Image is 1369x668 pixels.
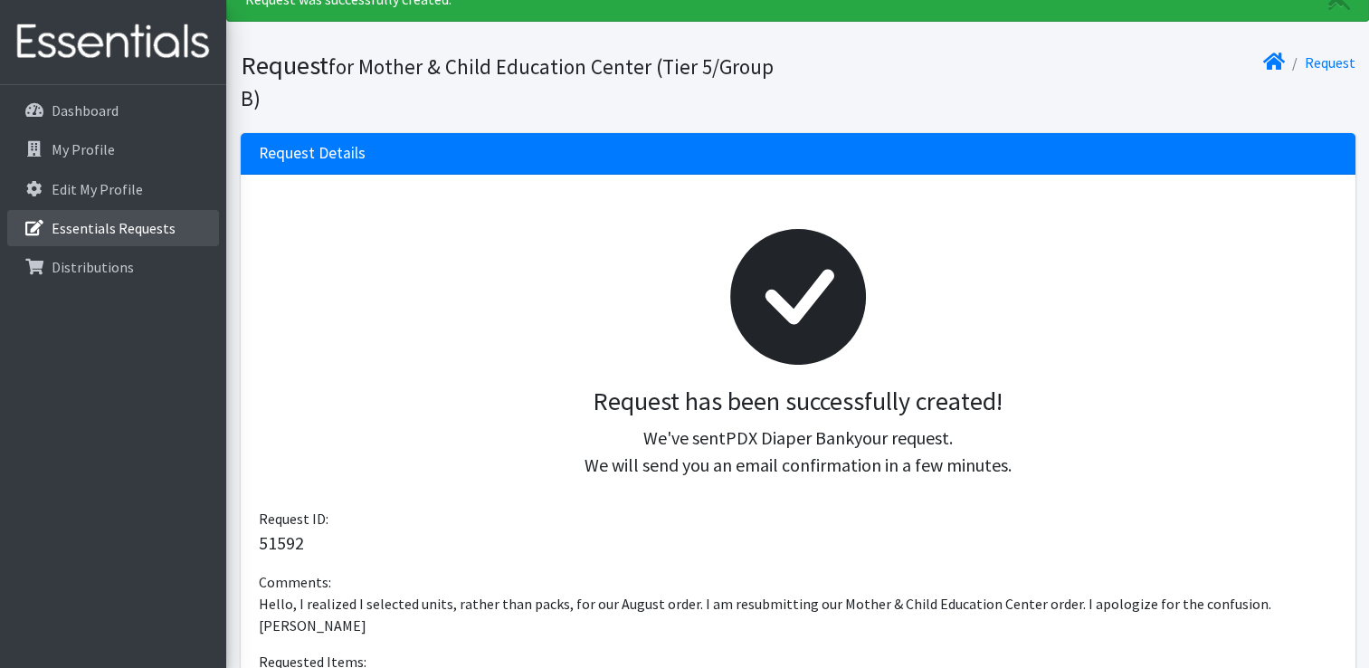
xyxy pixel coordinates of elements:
[7,171,219,207] a: Edit My Profile
[259,593,1337,636] p: Hello, I realized I selected units, rather than packs, for our August order. I am resubmitting ou...
[52,258,134,276] p: Distributions
[7,92,219,129] a: Dashboard
[273,425,1323,479] p: We've sent your request. We will send you an email confirmation in a few minutes.
[52,140,115,158] p: My Profile
[273,386,1323,417] h3: Request has been successfully created!
[1305,53,1355,72] a: Request
[52,219,176,237] p: Essentials Requests
[52,101,119,119] p: Dashboard
[52,180,143,198] p: Edit My Profile
[259,510,328,528] span: Request ID:
[7,249,219,285] a: Distributions
[259,573,331,591] span: Comments:
[7,210,219,246] a: Essentials Requests
[259,144,366,163] h3: Request Details
[259,530,1337,557] p: 51592
[241,53,774,111] small: for Mother & Child Education Center (Tier 5/Group B)
[726,426,854,449] span: PDX Diaper Bank
[7,131,219,167] a: My Profile
[7,12,219,72] img: HumanEssentials
[241,50,792,112] h1: Request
